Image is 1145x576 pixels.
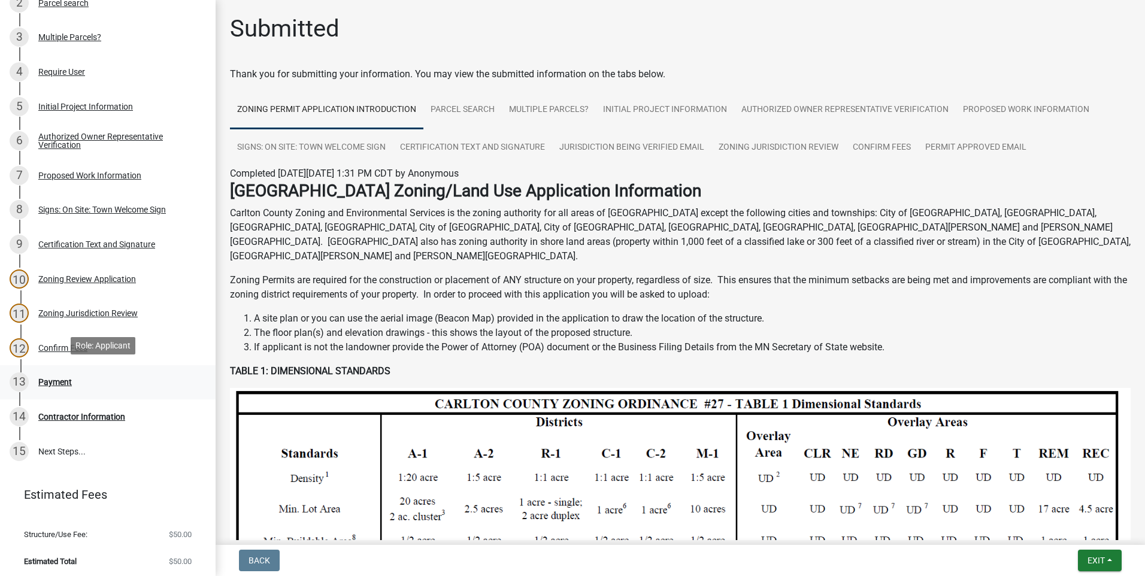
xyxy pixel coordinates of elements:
a: Jurisdiction Being Verified Email [552,129,711,167]
div: Signs: On Site: Town Welcome Sign [38,205,166,214]
div: Proposed Work Information [38,171,141,180]
div: 5 [10,97,29,116]
a: Zoning Permit Application Introduction [230,91,423,129]
button: Back [239,550,280,571]
div: Certification Text and Signature [38,240,155,248]
div: Require User [38,68,85,76]
a: Certification Text and Signature [393,129,552,167]
div: 14 [10,407,29,426]
a: Initial Project Information [596,91,734,129]
button: Exit [1078,550,1122,571]
span: Estimated Total [24,557,77,565]
div: Thank you for submitting your information. You may view the submitted information on the tabs below. [230,67,1131,81]
div: 15 [10,442,29,461]
span: $50.00 [169,530,192,538]
a: Estimated Fees [10,483,196,507]
h1: Submitted [230,14,340,43]
div: Confirm Fees [38,344,87,352]
div: Multiple Parcels? [38,33,101,41]
span: Completed [DATE][DATE] 1:31 PM CDT by Anonymous [230,168,459,179]
strong: TABLE 1: DIMENSIONAL STANDARDS [230,365,390,377]
div: 12 [10,338,29,357]
li: The floor plan(s) and elevation drawings - this shows the layout of the proposed structure. [254,326,1131,340]
div: Contractor Information [38,413,125,421]
div: Role: Applicant [71,337,135,354]
div: Zoning Jurisdiction Review [38,309,138,317]
div: Payment [38,378,72,386]
a: Signs: On Site: Town Welcome Sign [230,129,393,167]
li: A site plan or you can use the aerial image (Beacon Map) provided in the application to draw the ... [254,311,1131,326]
div: Authorized Owner Representative Verification [38,132,196,149]
div: 10 [10,269,29,289]
a: Parcel search [423,91,502,129]
a: Permit Approved Email [918,129,1034,167]
span: $50.00 [169,557,192,565]
div: 8 [10,200,29,219]
span: Structure/Use Fee: [24,530,87,538]
div: 4 [10,62,29,81]
a: Zoning Jurisdiction Review [711,129,846,167]
div: 6 [10,131,29,150]
li: If applicant is not the landowner provide the Power of Attorney (POA) document or the Business Fi... [254,340,1131,354]
div: 3 [10,28,29,47]
strong: [GEOGRAPHIC_DATA] Zoning/Land Use Application Information [230,181,701,201]
p: Carlton County Zoning and Environmental Services is the zoning authority for all areas of [GEOGRA... [230,206,1131,263]
p: Zoning Permits are required for the construction or placement of ANY structure on your property, ... [230,273,1131,302]
div: 13 [10,372,29,392]
a: Multiple Parcels? [502,91,596,129]
a: Authorized Owner Representative Verification [734,91,956,129]
div: Initial Project Information [38,102,133,111]
div: 9 [10,235,29,254]
div: 7 [10,166,29,185]
a: Proposed Work Information [956,91,1096,129]
a: Confirm Fees [846,129,918,167]
span: Exit [1088,556,1105,565]
span: Back [249,556,270,565]
div: Zoning Review Application [38,275,136,283]
div: 11 [10,304,29,323]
